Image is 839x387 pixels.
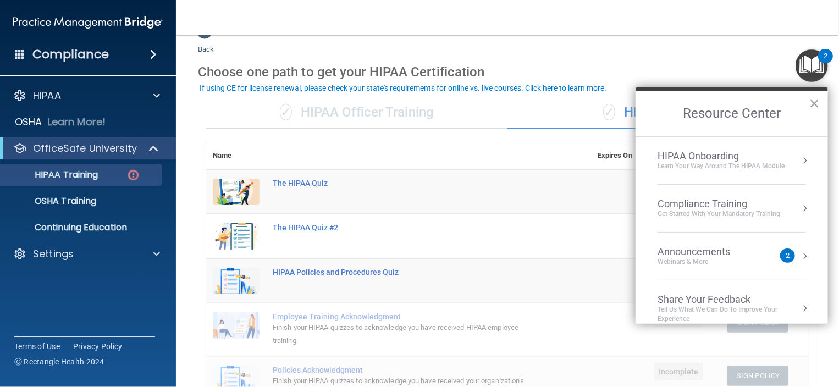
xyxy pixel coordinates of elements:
h4: Compliance [32,47,109,62]
div: Tell Us What We Can Do to Improve Your Experience [658,305,806,324]
p: Learn More! [48,115,106,129]
p: OfficeSafe University [33,142,137,155]
a: Back [198,32,214,53]
div: HIPAA Policies and Procedures Quiz [273,268,536,277]
div: Get Started with your mandatory training [658,209,780,219]
h2: Resource Center [636,91,828,136]
p: OSHA [15,115,42,129]
iframe: Drift Widget Chat Controller [649,329,826,373]
div: HIPAA Officer Training [206,96,507,129]
div: If using CE for license renewal, please check your state's requirements for online vs. live cours... [200,84,606,92]
p: OSHA Training [7,196,96,207]
div: Learn Your Way around the HIPAA module [658,162,785,171]
img: PMB logo [13,12,163,34]
p: HIPAA [33,89,61,102]
span: ✓ [280,104,292,120]
th: Name [206,142,266,169]
div: Policies Acknowledgment [273,366,536,374]
div: Announcements [658,246,752,258]
button: Open Resource Center, 2 new notifications [796,49,828,82]
div: Share Your Feedback [658,294,806,306]
div: Choose one path to get your HIPAA Certification [198,56,817,88]
div: HIPAA Quizzes [507,96,809,129]
p: Continuing Education [7,222,157,233]
div: 2 [824,56,827,70]
button: If using CE for license renewal, please check your state's requirements for online vs. live cours... [198,82,608,93]
div: Employee Training Acknowledgment [273,312,536,321]
div: Compliance Training [658,198,780,210]
div: HIPAA Onboarding [658,150,785,162]
img: danger-circle.6113f641.png [126,168,140,182]
a: Settings [13,247,160,261]
div: Resource Center [636,87,828,324]
button: Close [809,95,820,112]
p: Settings [33,247,74,261]
span: Ⓒ Rectangle Health 2024 [14,356,104,367]
a: Privacy Policy [73,341,123,352]
span: ✓ [603,104,615,120]
p: HIPAA Training [7,169,98,180]
div: Webinars & More [658,257,752,267]
div: The HIPAA Quiz #2 [273,223,536,232]
button: Sign Policy [727,366,788,386]
a: HIPAA [13,89,160,102]
a: OfficeSafe University [13,142,159,155]
div: The HIPAA Quiz [273,179,536,187]
th: Expires On [591,142,648,169]
a: Terms of Use [14,341,60,352]
div: Finish your HIPAA quizzes to acknowledge you have received HIPAA employee training. [273,321,536,347]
